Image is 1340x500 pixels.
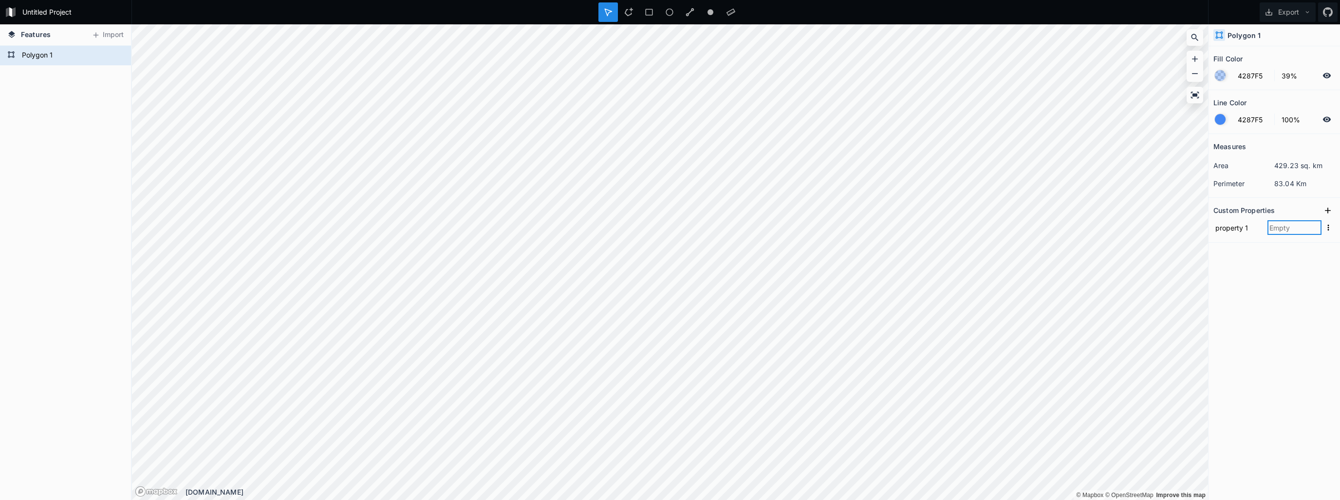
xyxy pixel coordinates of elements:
[1105,492,1154,499] a: OpenStreetMap
[135,486,178,497] a: Mapbox logo
[1213,139,1246,154] h2: Measures
[186,487,1208,497] div: [DOMAIN_NAME]
[1213,160,1274,171] dt: area
[1274,160,1335,171] dd: 429.23 sq. km
[1213,203,1275,218] h2: Custom Properties
[1213,178,1274,189] dt: perimeter
[1213,51,1243,66] h2: Fill Color
[1076,492,1103,499] a: Mapbox
[1156,492,1206,499] a: Map feedback
[1274,178,1335,189] dd: 83.04 Km
[1213,95,1247,110] h2: Line Color
[87,27,129,43] button: Import
[1213,220,1263,235] input: Name
[1260,2,1316,22] button: Export
[1267,220,1321,235] input: Empty
[21,29,51,39] span: Features
[1228,30,1261,40] h4: Polygon 1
